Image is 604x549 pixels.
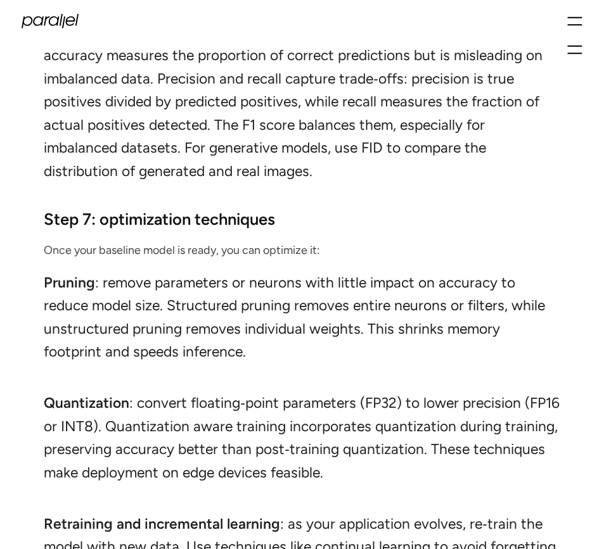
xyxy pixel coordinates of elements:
[44,394,129,412] strong: Quantization
[567,10,582,32] div: menu
[22,14,79,28] a: home
[44,274,95,291] strong: Pruning
[44,515,280,533] strong: Retraining and incremental learning
[44,20,560,182] li: : choose metrics aligned with your objective. For classification: accuracy measures the proportio...
[44,391,560,507] li: : convert floating‑point parameters (FP32) to lower precision (FP16 or INT8). Quantization aware ...
[44,210,275,229] strong: Step 7: optimization techniques
[44,271,560,387] li: : remove parameters or neurons with little impact on accuracy to reduce model size. Structured pr...
[44,241,560,261] p: Once your baseline model is ready, you can optimize it:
